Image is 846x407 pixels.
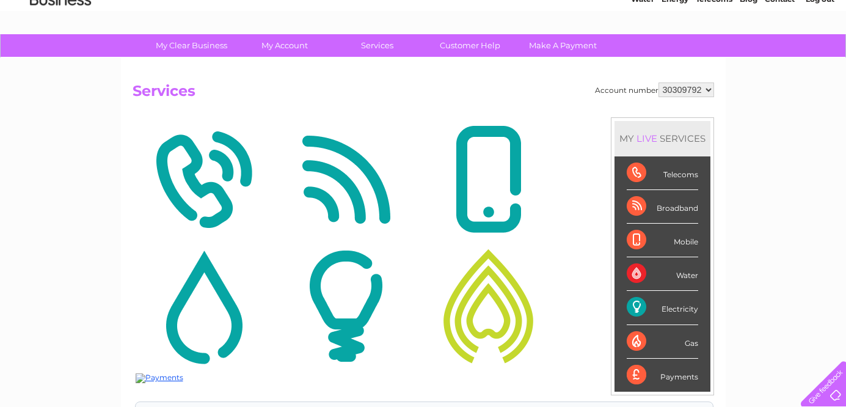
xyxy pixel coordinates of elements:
[278,120,414,239] img: Broadband
[616,6,700,21] a: 0333 014 3131
[136,373,183,383] img: Payments
[627,190,698,224] div: Broadband
[627,224,698,257] div: Mobile
[696,52,732,61] a: Telecoms
[136,247,272,365] img: Water
[136,120,272,239] img: Telecoms
[627,257,698,291] div: Water
[634,133,660,144] div: LIVE
[595,82,714,97] div: Account number
[627,291,698,324] div: Electricity
[420,247,556,365] img: Gas
[512,34,613,57] a: Make A Payment
[627,325,698,359] div: Gas
[29,32,92,69] img: logo.png
[662,52,688,61] a: Energy
[614,121,710,156] div: MY SERVICES
[278,247,414,365] img: Electricity
[141,34,242,57] a: My Clear Business
[631,52,654,61] a: Water
[806,52,834,61] a: Log out
[765,52,795,61] a: Contact
[627,156,698,190] div: Telecoms
[133,82,714,106] h2: Services
[234,34,335,57] a: My Account
[420,34,520,57] a: Customer Help
[327,34,428,57] a: Services
[740,52,757,61] a: Blog
[627,359,698,392] div: Payments
[3,7,580,59] div: Clear Business is a trading name of Verastar Limited (registered in [GEOGRAPHIC_DATA] No. 3667643...
[420,120,556,239] img: Mobile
